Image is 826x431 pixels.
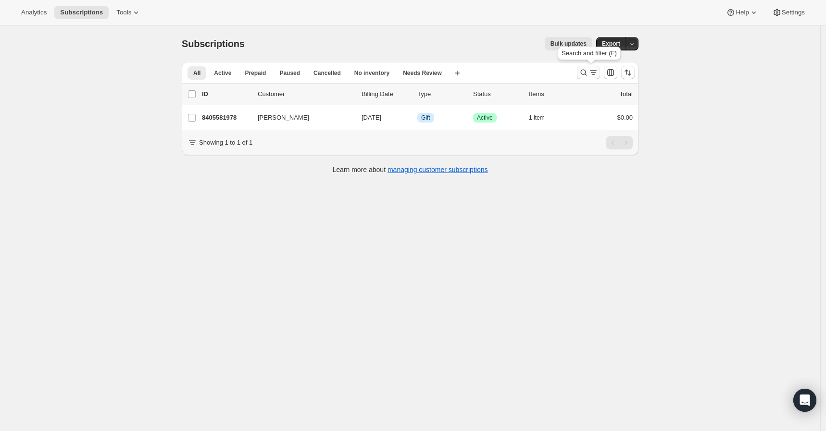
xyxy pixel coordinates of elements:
[720,6,764,19] button: Help
[60,9,103,16] span: Subscriptions
[417,89,465,99] div: Type
[116,9,131,16] span: Tools
[245,69,266,77] span: Prepaid
[551,40,587,48] span: Bulk updates
[362,114,381,121] span: [DATE]
[182,38,245,49] span: Subscriptions
[604,66,617,79] button: Customize table column order and visibility
[450,66,465,80] button: Create new view
[529,111,555,124] button: 1 item
[111,6,147,19] button: Tools
[202,89,633,99] div: IDCustomerBilling DateTypeStatusItemsTotal
[252,110,348,125] button: [PERSON_NAME]
[362,89,410,99] p: Billing Date
[279,69,300,77] span: Paused
[793,389,816,412] div: Open Intercom Messenger
[606,136,633,149] nav: Pagination
[202,111,633,124] div: 8405581978[PERSON_NAME][DATE]InfoGiftSuccessActive1 item$0.00
[333,165,488,174] p: Learn more about
[388,166,488,173] a: managing customer subscriptions
[621,66,635,79] button: Sort the results
[602,40,620,48] span: Export
[258,89,354,99] p: Customer
[529,89,577,99] div: Items
[15,6,52,19] button: Analytics
[202,113,250,123] p: 8405581978
[782,9,805,16] span: Settings
[477,114,493,122] span: Active
[313,69,341,77] span: Cancelled
[620,89,633,99] p: Total
[199,138,252,148] p: Showing 1 to 1 of 1
[596,37,626,50] button: Export
[473,89,521,99] p: Status
[214,69,231,77] span: Active
[403,69,442,77] span: Needs Review
[736,9,749,16] span: Help
[54,6,109,19] button: Subscriptions
[766,6,811,19] button: Settings
[354,69,389,77] span: No inventory
[421,114,430,122] span: Gift
[21,9,47,16] span: Analytics
[577,66,600,79] button: Search and filter results
[617,114,633,121] span: $0.00
[529,114,545,122] span: 1 item
[258,113,309,123] span: [PERSON_NAME]
[193,69,200,77] span: All
[202,89,250,99] p: ID
[545,37,592,50] button: Bulk updates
